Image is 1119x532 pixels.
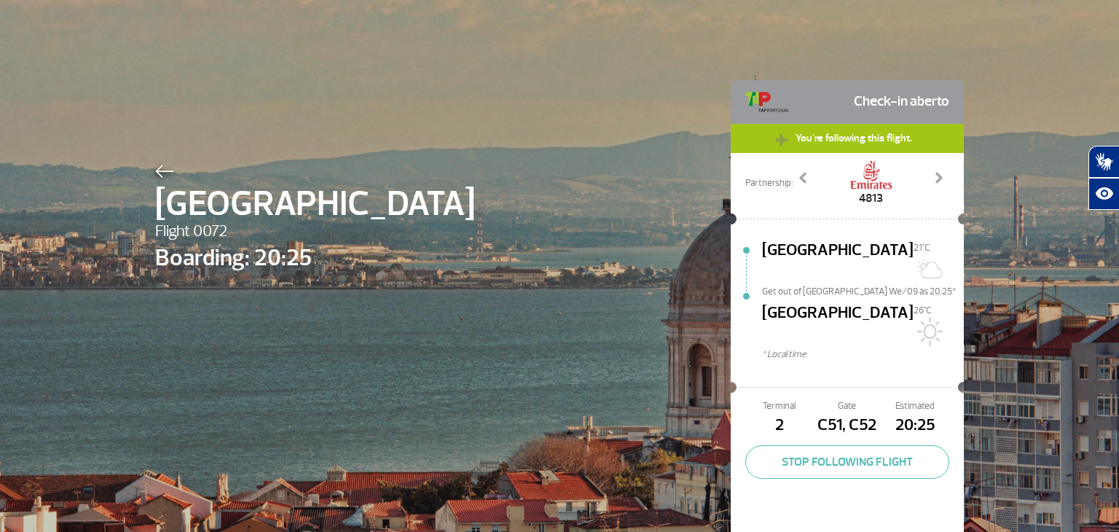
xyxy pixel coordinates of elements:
[882,399,949,413] span: Estimated
[914,305,932,316] span: 26°C
[745,176,793,190] span: Partnership:
[854,87,949,117] span: Check-in aberto
[762,348,964,361] span: * Local time
[745,413,813,438] span: 2
[813,399,881,413] span: Gate
[882,413,949,438] span: 20:25
[914,242,930,254] span: 21°C
[914,254,943,283] img: Sol com muitas nuvens
[849,189,893,207] span: 4813
[914,317,943,346] img: Sol
[155,240,475,275] span: Boarding: 20:25
[745,445,949,479] button: STOP FOLLOWING FLIGHT
[745,399,813,413] span: Terminal
[762,285,964,295] span: Get out of [GEOGRAPHIC_DATA] We/09 às 20:25*
[1088,146,1119,178] button: Abrir tradutor de língua de sinais.
[762,238,914,285] span: [GEOGRAPHIC_DATA]
[762,301,914,348] span: [GEOGRAPHIC_DATA]
[813,413,881,438] span: C51, C52
[788,124,919,152] span: You're following this flight.
[155,178,475,230] span: [GEOGRAPHIC_DATA]
[1088,178,1119,210] button: Abrir recursos assistivos.
[1088,146,1119,210] div: Plugin de acessibilidade da Hand Talk.
[155,219,475,244] span: Flight 0072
